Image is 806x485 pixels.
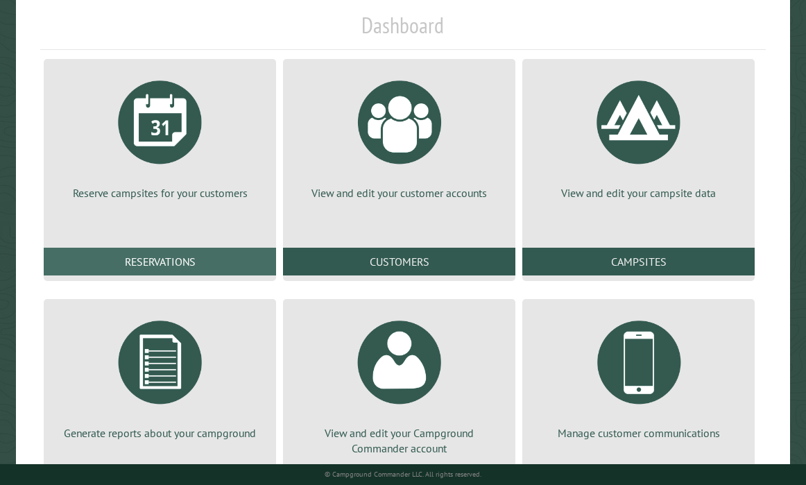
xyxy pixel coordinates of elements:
p: View and edit your customer accounts [300,185,499,201]
a: Reserve campsites for your customers [60,70,259,201]
p: Generate reports about your campground [60,425,259,441]
a: View and edit your customer accounts [300,70,499,201]
a: Generate reports about your campground [60,310,259,441]
p: View and edit your Campground Commander account [300,425,499,457]
small: © Campground Commander LLC. All rights reserved. [325,470,481,479]
h1: Dashboard [40,12,766,50]
a: View and edit your campsite data [539,70,738,201]
a: View and edit your Campground Commander account [300,310,499,457]
p: Manage customer communications [539,425,738,441]
a: Customers [283,248,515,275]
p: View and edit your campsite data [539,185,738,201]
p: Reserve campsites for your customers [60,185,259,201]
a: Manage customer communications [539,310,738,441]
a: Reservations [44,248,276,275]
a: Campsites [522,248,755,275]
